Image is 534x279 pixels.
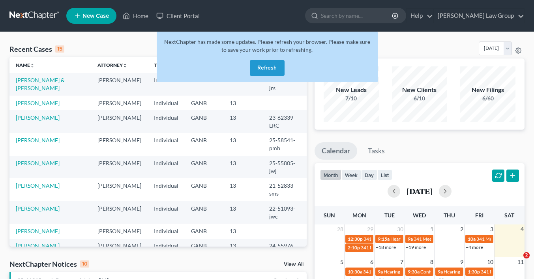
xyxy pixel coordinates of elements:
a: [PERSON_NAME] [16,205,60,212]
td: GANB [185,178,223,201]
a: [PERSON_NAME] Law Group [434,9,524,23]
span: 10a [468,236,476,242]
a: Client Portal [152,9,204,23]
span: 9:30a [408,269,420,275]
i: unfold_more [123,63,127,68]
td: Individual [148,110,185,133]
span: 30 [396,224,404,234]
td: Individual [148,156,185,178]
td: GANB [185,224,223,238]
span: 2 [523,252,530,258]
td: 24-55976-pmb [263,239,307,261]
button: Refresh [250,60,285,76]
a: [PERSON_NAME] [16,114,60,121]
td: 13 [223,178,263,201]
td: 13 [223,156,263,178]
a: +4 more [466,244,483,250]
span: 341 Meeting for [PERSON_NAME] [363,269,434,275]
div: 15 [55,45,64,53]
span: 9a [378,269,383,275]
span: 28 [336,224,344,234]
td: 22-51093-jwc [263,201,307,224]
td: Individual [148,239,185,261]
span: 1:30p [468,269,480,275]
a: [PERSON_NAME] & [PERSON_NAME] [16,77,65,91]
td: GANB [185,133,223,156]
td: [PERSON_NAME] [91,133,148,156]
span: Thu [444,212,455,219]
span: 9:15a [378,236,390,242]
td: 13 [223,110,263,133]
span: 10:30a [348,269,362,275]
span: 6 [369,257,374,267]
td: 25-55805-jwj [263,156,307,178]
span: 12:30p [348,236,363,242]
td: [PERSON_NAME] [91,178,148,201]
div: 7/10 [324,94,379,102]
a: [PERSON_NAME] [16,160,60,166]
a: Home [119,9,152,23]
td: 13 [223,201,263,224]
td: GANB [185,96,223,110]
td: [PERSON_NAME] [91,73,148,95]
span: 3 [489,224,494,234]
span: 341 Meeting for [PERSON_NAME][US_STATE] [363,236,459,242]
span: 29 [366,224,374,234]
span: 2 [459,224,464,234]
span: 4 [520,224,525,234]
td: Individual [148,133,185,156]
a: [PERSON_NAME] [16,182,60,189]
a: Help [407,9,433,23]
div: NextChapter Notices [9,259,89,269]
td: 13 [223,96,263,110]
span: 341 Meeting for [PERSON_NAME] [414,236,485,242]
td: 23-62339-LRC [263,110,307,133]
button: day [361,170,377,180]
td: 21-52833-sms [263,178,307,201]
span: 8 [429,257,434,267]
a: [PERSON_NAME] [16,100,60,106]
td: 13 [223,133,263,156]
td: [PERSON_NAME] [91,110,148,133]
td: Individual [148,96,185,110]
h2: [DATE] [407,187,433,195]
button: list [377,170,392,180]
span: 1 [429,224,434,234]
span: NextChapter has made some updates. Please refresh your browser. Please make sure to save your wor... [164,38,370,53]
span: Wed [413,212,426,219]
span: 9a [438,269,443,275]
td: 13 [223,224,263,238]
a: Tasks [361,142,392,160]
a: Typeunfold_more [154,62,171,68]
td: GANB [185,110,223,133]
span: Mon [352,212,366,219]
span: Fri [475,212,483,219]
div: New Leads [324,85,379,94]
div: 10 [80,260,89,268]
td: GANB [185,201,223,224]
button: week [341,170,361,180]
span: 2:10p [348,245,360,251]
div: New Filings [460,85,515,94]
td: Individual [148,201,185,224]
a: [PERSON_NAME] [16,242,60,249]
td: [PERSON_NAME] [91,201,148,224]
a: +19 more [406,244,426,250]
td: [PERSON_NAME] [91,239,148,261]
span: 341 Meeting for [PERSON_NAME] [361,245,432,251]
td: [PERSON_NAME] [91,96,148,110]
a: Attorneyunfold_more [97,62,127,68]
a: [PERSON_NAME] [16,228,60,234]
span: 5 [339,257,344,267]
button: month [320,170,341,180]
td: Individual [148,73,185,95]
span: Sun [324,212,335,219]
input: Search by name... [321,8,393,23]
span: Tue [384,212,395,219]
span: New Case [82,13,109,19]
td: 13 [223,239,263,261]
span: Hearing for [PERSON_NAME] [384,269,445,275]
a: [PERSON_NAME] [16,137,60,143]
a: +18 more [376,244,396,250]
span: 9a [408,236,413,242]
